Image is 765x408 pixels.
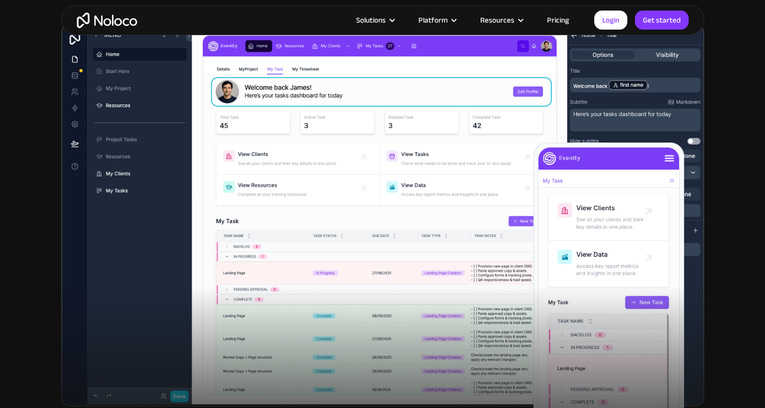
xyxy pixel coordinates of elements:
a: Get started [635,11,689,30]
div: Platform [406,14,468,27]
a: Pricing [534,14,582,27]
div: Solutions [344,14,406,27]
a: home [77,13,137,28]
a: Login [594,11,627,30]
div: Solutions [356,14,386,27]
div: Resources [468,14,534,27]
div: Platform [418,14,448,27]
div: Resources [480,14,514,27]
